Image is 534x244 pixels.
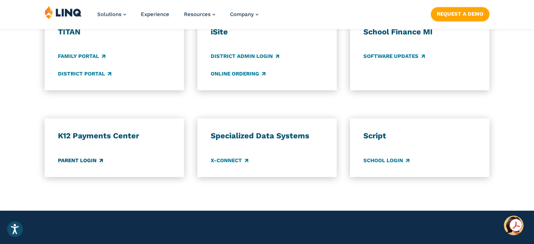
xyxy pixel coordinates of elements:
a: Online Ordering [211,70,265,78]
a: X-Connect [211,157,248,164]
span: Resources [184,11,211,18]
a: Family Portal [58,53,105,60]
a: Request a Demo [431,7,489,21]
a: Resources [184,11,215,18]
h3: School Finance MI [363,27,476,37]
button: Hello, have a question? Let’s chat. [504,216,523,235]
a: Parent Login [58,157,103,164]
a: Company [230,11,258,18]
a: School Login [363,157,409,164]
span: Company [230,11,254,18]
h3: K12 Payments Center [58,131,171,141]
h3: Specialized Data Systems [211,131,323,141]
a: Software Updates [363,53,425,60]
img: LINQ | K‑12 Software [45,6,82,19]
a: Solutions [97,11,126,18]
span: Solutions [97,11,121,18]
h3: iSite [211,27,323,37]
h3: Script [363,131,476,141]
h3: TITAN [58,27,171,37]
a: District Admin Login [211,53,279,60]
a: District Portal [58,70,111,78]
a: Experience [141,11,169,18]
nav: Primary Navigation [97,6,258,29]
nav: Button Navigation [431,6,489,21]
